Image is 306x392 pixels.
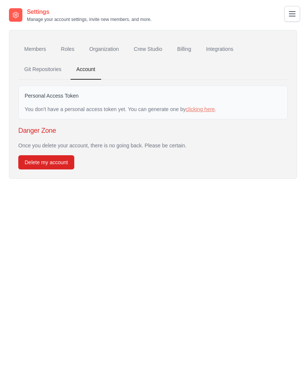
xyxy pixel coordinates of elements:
a: Integrations [200,39,239,59]
label: Personal Access Token [25,92,79,99]
div: You don't have a personal access token yet. You can generate one by . [25,105,281,113]
a: Account [71,59,102,80]
a: Roles [55,39,80,59]
a: Members [18,39,52,59]
p: Manage your account settings, invite new members, and more. [27,16,152,22]
a: Crew Studio [128,39,168,59]
a: clicking here [186,106,215,112]
a: Organization [83,39,125,59]
h2: Settings [27,7,152,16]
a: Git Repositories [18,59,68,80]
p: Once you delete your account, there is no going back. Please be certain. [18,142,288,149]
button: Toggle navigation [284,6,300,22]
button: Delete my account [18,155,74,169]
h3: Danger Zone [18,125,288,136]
a: Billing [171,39,197,59]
